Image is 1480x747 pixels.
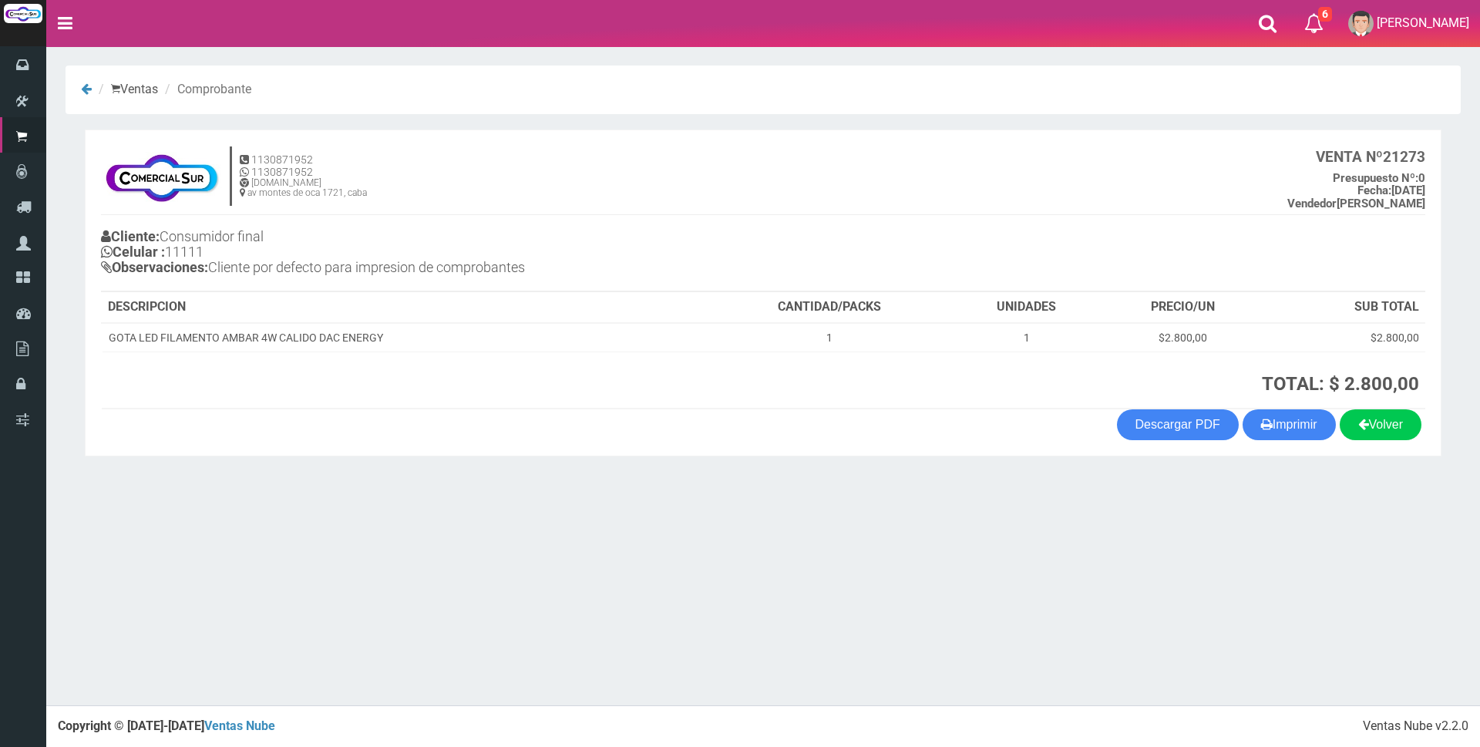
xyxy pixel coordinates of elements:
li: Comprobante [161,81,251,99]
a: Volver [1340,409,1421,440]
td: $2.800,00 [1102,323,1263,352]
strong: Copyright © [DATE]-[DATE] [58,718,275,733]
img: User Image [1348,11,1374,36]
a: Ventas Nube [204,718,275,733]
th: UNIDADES [951,292,1102,323]
span: 6 [1318,7,1332,22]
th: DESCRIPCION [102,292,708,323]
td: 1 [708,323,951,352]
span: [PERSON_NAME] [1377,15,1469,30]
h6: [DOMAIN_NAME] av montes de oca 1721, caba [240,178,367,198]
li: Ventas [95,81,158,99]
img: f695dc5f3a855ddc19300c990e0c55a2.jpg [101,146,222,207]
b: Cliente: [101,228,160,244]
b: [DATE] [1357,183,1425,197]
td: 1 [951,323,1102,352]
b: 0 [1333,171,1425,185]
td: GOTA LED FILAMENTO AMBAR 4W CALIDO DAC ENERGY [102,323,708,352]
strong: VENTA Nº [1316,148,1383,166]
th: SUB TOTAL [1263,292,1425,323]
strong: Fecha: [1357,183,1391,197]
th: PRECIO/UN [1102,292,1263,323]
h5: 1130871952 1130871952 [240,154,367,178]
b: 21273 [1316,148,1425,166]
b: Observaciones: [101,259,208,275]
b: Celular : [101,244,165,260]
strong: Presupuesto Nº: [1333,171,1418,185]
button: Imprimir [1243,409,1336,440]
td: $2.800,00 [1263,323,1425,352]
th: CANTIDAD/PACKS [708,292,951,323]
h4: Consumidor final 11111 Cliente por defecto para impresion de comprobantes [101,225,763,282]
div: Ventas Nube v2.2.0 [1363,718,1468,735]
img: Logo grande [4,4,42,23]
a: Descargar PDF [1117,409,1239,440]
strong: TOTAL: $ 2.800,00 [1262,373,1419,395]
strong: Vendedor [1287,197,1337,210]
b: [PERSON_NAME] [1287,197,1425,210]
